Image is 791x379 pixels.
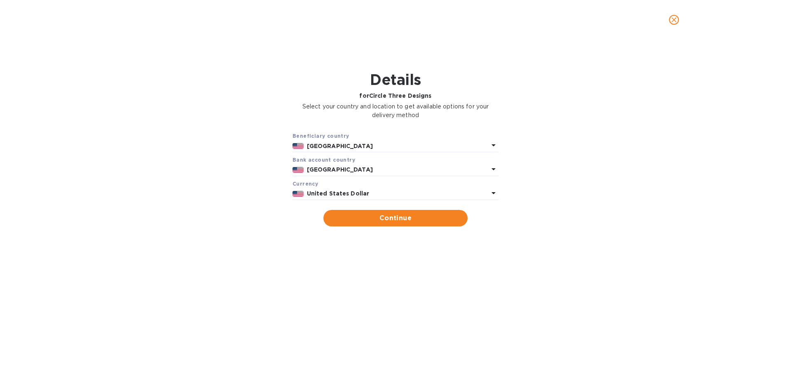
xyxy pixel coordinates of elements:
b: Bank account cоuntry [293,157,355,163]
h1: Details [293,71,498,88]
b: [GEOGRAPHIC_DATA] [307,166,373,173]
b: United States Dollar [307,190,370,197]
img: US [293,167,304,173]
img: USD [293,191,304,197]
p: Select your country and location to get available options for your delivery method [293,102,498,120]
b: for Circle Three Designs [359,92,431,99]
b: Beneficiary country [293,133,349,139]
span: Continue [330,213,461,223]
button: Continue [323,210,468,226]
b: Currency [293,181,318,187]
b: [GEOGRAPHIC_DATA] [307,143,373,149]
img: US [293,143,304,149]
button: close [664,10,684,30]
